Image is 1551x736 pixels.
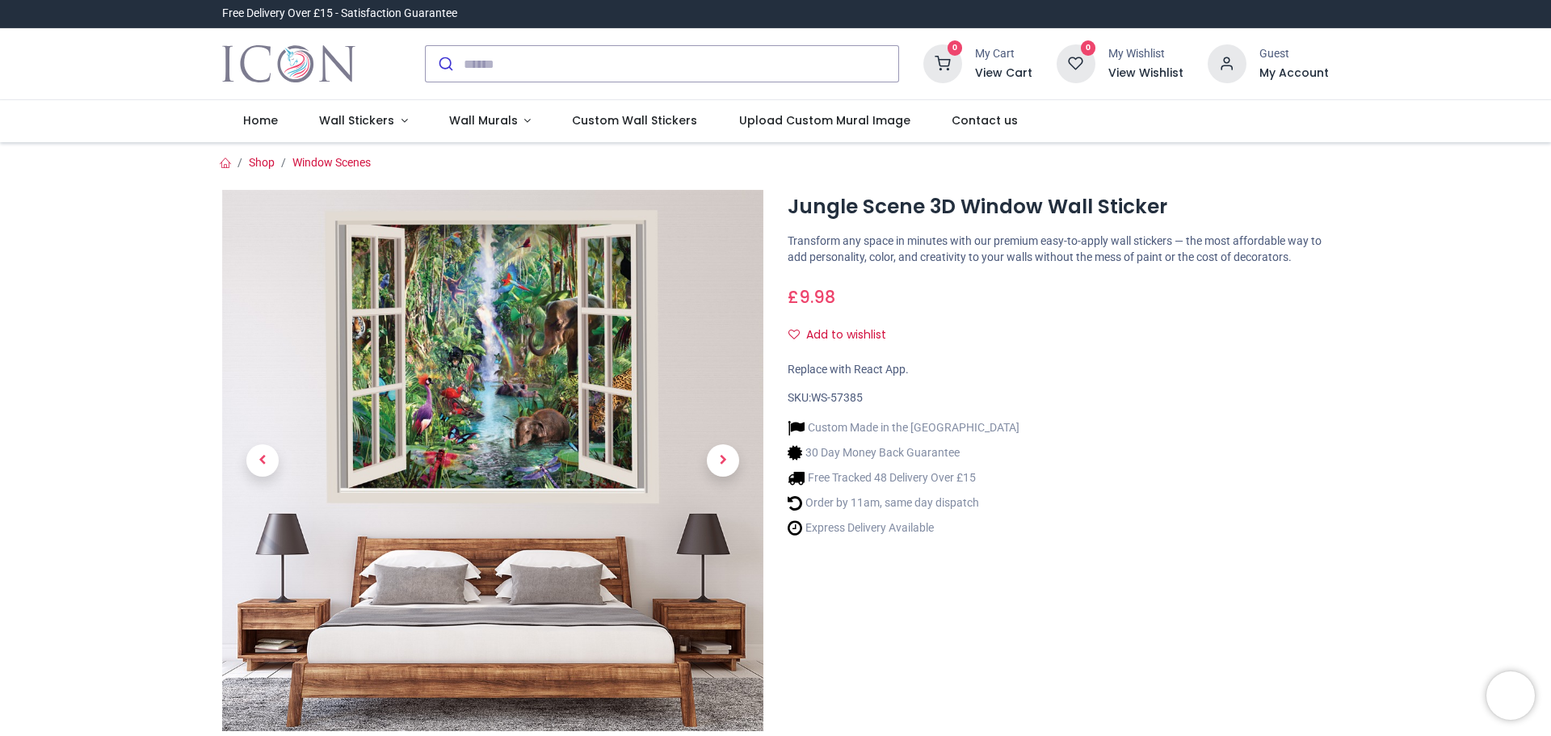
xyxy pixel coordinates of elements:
[788,285,835,309] span: £
[1108,46,1183,62] div: My Wishlist
[572,112,697,128] span: Custom Wall Stickers
[222,190,763,731] img: Jungle Scene 3D Window Wall Sticker
[222,271,303,650] a: Previous
[788,233,1329,265] p: Transform any space in minutes with our premium easy-to-apply wall stickers — the most affordable...
[788,362,1329,378] div: Replace with React App.
[739,112,910,128] span: Upload Custom Mural Image
[788,469,1019,486] li: Free Tracked 48 Delivery Over £15
[449,112,518,128] span: Wall Murals
[1259,46,1329,62] div: Guest
[952,112,1018,128] span: Contact us
[1057,57,1095,69] a: 0
[1081,40,1096,56] sup: 0
[1486,671,1535,720] iframe: Brevo live chat
[319,112,394,128] span: Wall Stickers
[246,444,279,477] span: Previous
[975,46,1032,62] div: My Cart
[1108,65,1183,82] a: View Wishlist
[788,390,1329,406] div: SKU:
[222,6,457,22] div: Free Delivery Over £15 - Satisfaction Guarantee
[948,40,963,56] sup: 0
[923,57,962,69] a: 0
[799,285,835,309] span: 9.98
[426,46,464,82] button: Submit
[222,41,355,86] img: Icon Wall Stickers
[788,494,1019,511] li: Order by 11am, same day dispatch
[298,100,428,142] a: Wall Stickers
[788,444,1019,461] li: 30 Day Money Back Guarantee
[788,193,1329,221] h1: Jungle Scene 3D Window Wall Sticker
[990,6,1329,22] iframe: Customer reviews powered by Trustpilot
[428,100,552,142] a: Wall Murals
[788,519,1019,536] li: Express Delivery Available
[683,271,763,650] a: Next
[243,112,278,128] span: Home
[292,156,371,169] a: Window Scenes
[788,329,800,340] i: Add to wishlist
[975,65,1032,82] a: View Cart
[222,41,355,86] a: Logo of Icon Wall Stickers
[788,419,1019,436] li: Custom Made in the [GEOGRAPHIC_DATA]
[249,156,275,169] a: Shop
[1259,65,1329,82] a: My Account
[788,322,900,349] button: Add to wishlistAdd to wishlist
[707,444,739,477] span: Next
[811,391,863,404] span: WS-57385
